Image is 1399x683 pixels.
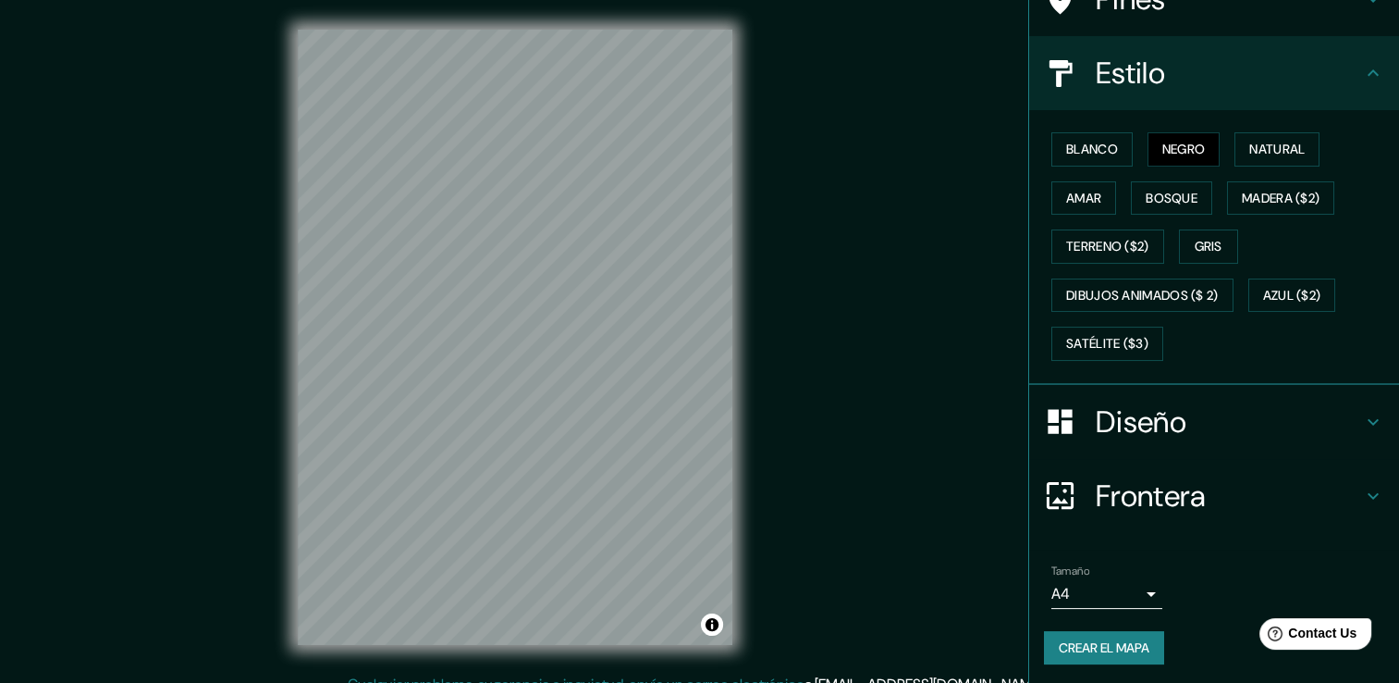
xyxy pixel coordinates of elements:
[1051,563,1089,578] label: Tamaño
[1029,385,1399,459] div: Diseño
[1051,132,1133,167] button: Blanco
[1195,235,1222,258] font: Gris
[1096,55,1362,92] h4: Estilo
[1066,187,1101,210] font: Amar
[1066,138,1118,161] font: Blanco
[1051,579,1162,609] div: A4
[1044,631,1164,665] button: Crear el mapa
[1051,279,1233,313] button: Dibujos animados ($ 2)
[1147,132,1221,167] button: Negro
[298,30,732,645] canvas: Mapa
[1234,132,1319,167] button: Natural
[1029,36,1399,110] div: Estilo
[1242,187,1319,210] font: Madera ($2)
[1227,181,1334,216] button: Madera ($2)
[1146,187,1197,210] font: Bosque
[1029,459,1399,533] div: Frontera
[1059,637,1149,660] font: Crear el mapa
[1131,181,1212,216] button: Bosque
[1066,332,1148,355] font: Satélite ($3)
[1051,230,1164,264] button: Terreno ($2)
[701,614,723,636] button: Alternar atribución
[1248,279,1336,313] button: Azul ($2)
[1051,181,1116,216] button: Amar
[1234,611,1379,663] iframe: Help widget launcher
[1066,284,1219,307] font: Dibujos animados ($ 2)
[1066,235,1149,258] font: Terreno ($2)
[1263,284,1321,307] font: Azul ($2)
[1096,404,1362,441] h4: Diseño
[1179,230,1238,264] button: Gris
[1249,138,1305,161] font: Natural
[1051,327,1163,361] button: Satélite ($3)
[1096,478,1362,515] h4: Frontera
[1162,138,1206,161] font: Negro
